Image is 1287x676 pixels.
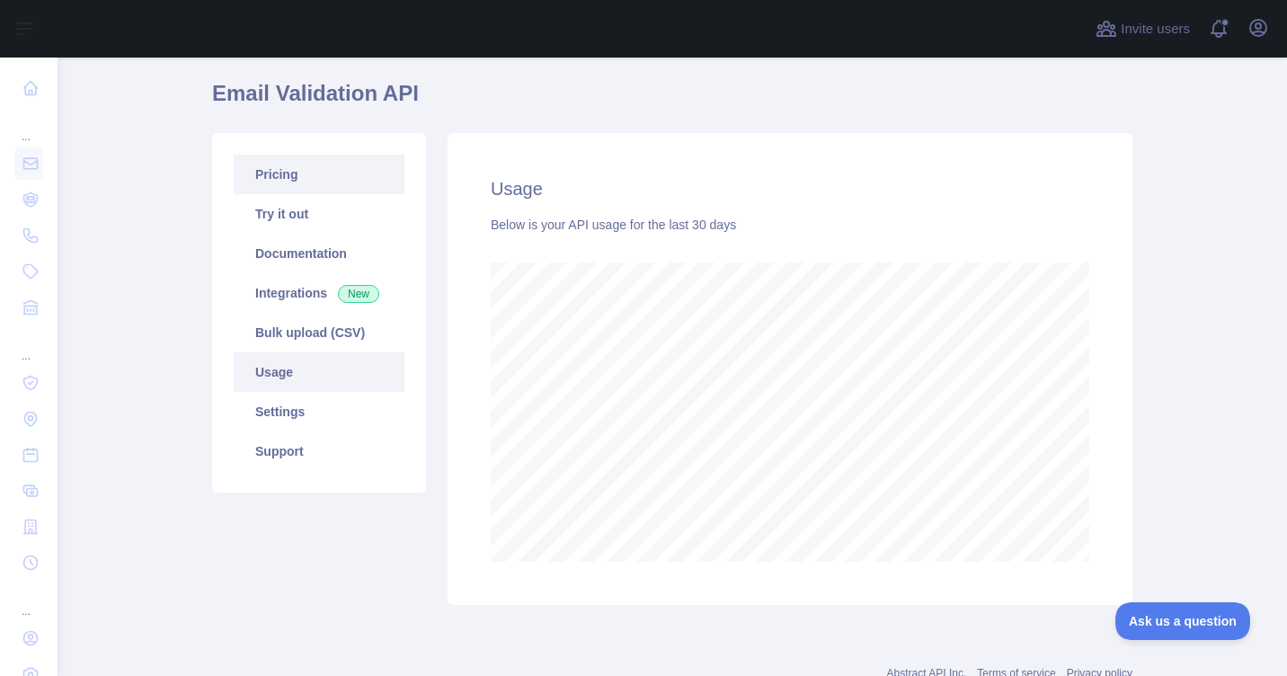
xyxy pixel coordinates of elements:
[212,79,1132,122] h1: Email Validation API
[234,352,404,392] a: Usage
[14,327,43,363] div: ...
[234,392,404,431] a: Settings
[234,155,404,194] a: Pricing
[234,194,404,234] a: Try it out
[14,108,43,144] div: ...
[234,234,404,273] a: Documentation
[491,216,1089,234] div: Below is your API usage for the last 30 days
[234,431,404,471] a: Support
[491,176,1089,201] h2: Usage
[1092,14,1194,43] button: Invite users
[1121,19,1190,40] span: Invite users
[234,273,404,313] a: Integrations New
[338,285,379,303] span: New
[14,583,43,618] div: ...
[234,313,404,352] a: Bulk upload (CSV)
[1115,602,1251,640] iframe: Toggle Customer Support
